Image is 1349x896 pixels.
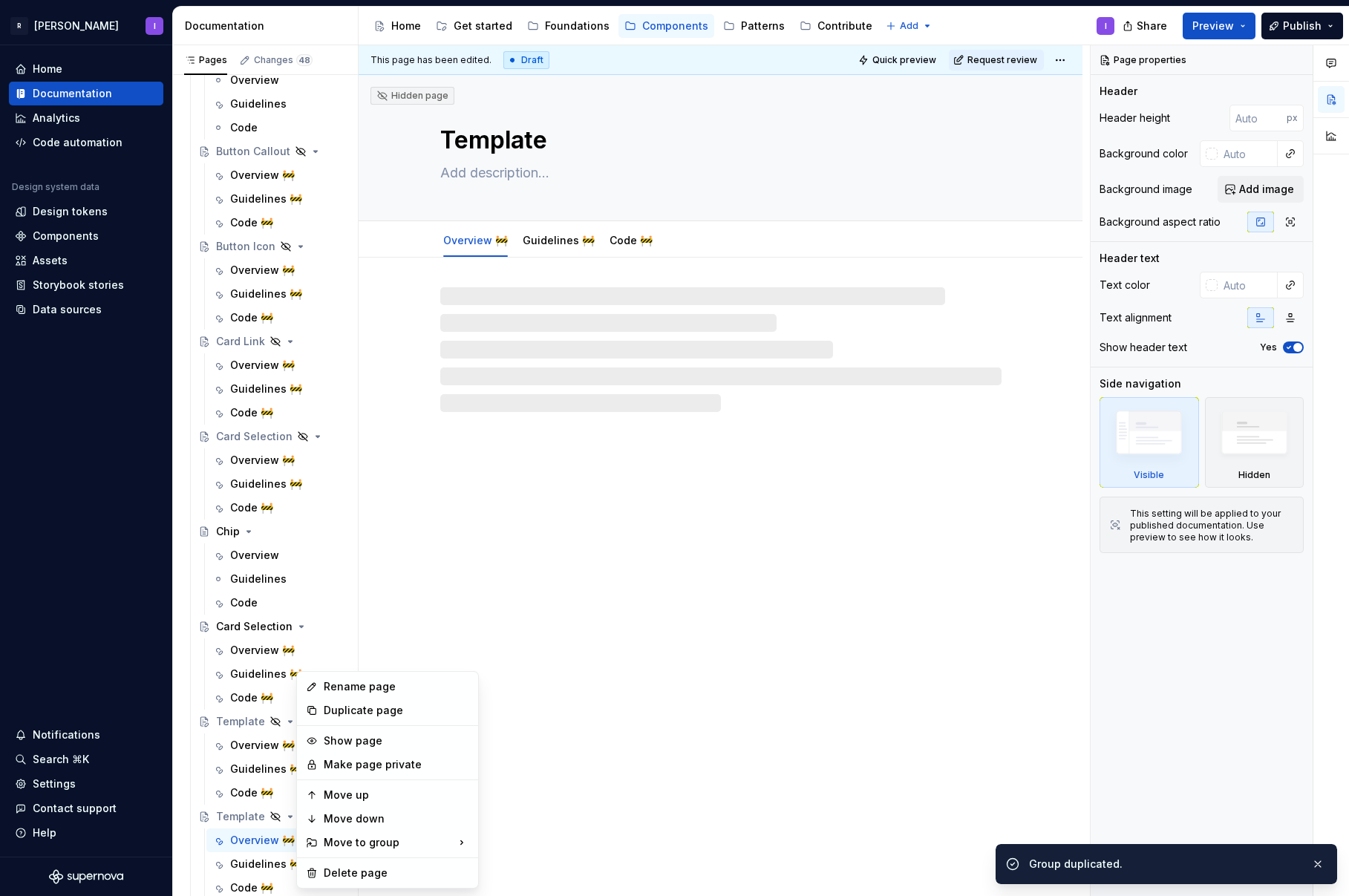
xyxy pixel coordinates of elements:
div: Duplicate page [324,703,469,718]
div: Group duplicated. [1029,857,1299,872]
div: Move up [324,788,469,802]
div: Delete page [324,866,469,880]
div: Move down [324,811,469,826]
div: Show page [324,733,469,748]
div: Rename page [324,679,469,694]
div: Make page private [324,757,469,772]
div: Move to group [300,831,475,854]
